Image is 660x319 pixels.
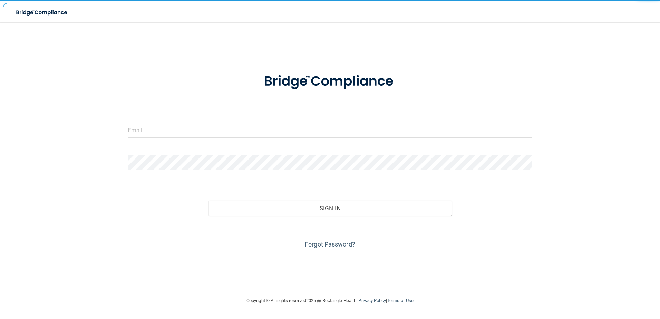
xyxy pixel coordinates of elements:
a: Privacy Policy [358,298,386,303]
img: bridge_compliance_login_screen.278c3ca4.svg [250,64,410,99]
div: Copyright © All rights reserved 2025 @ Rectangle Health | | [204,290,456,312]
img: bridge_compliance_login_screen.278c3ca4.svg [10,6,74,20]
input: Email [128,122,533,138]
a: Forgot Password? [305,241,355,248]
button: Sign In [208,201,452,216]
a: Terms of Use [387,298,414,303]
